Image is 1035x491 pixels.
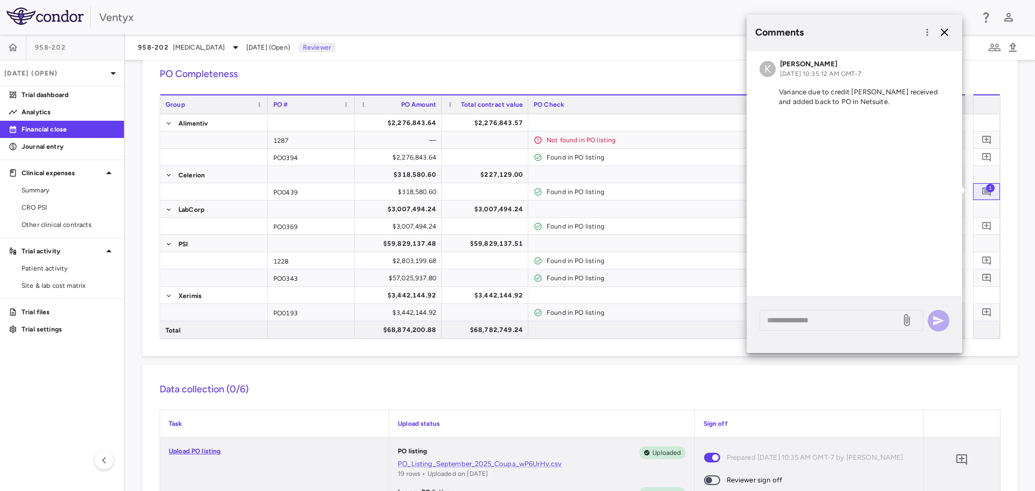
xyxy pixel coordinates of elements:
div: $3,442,144.92 [364,304,436,321]
div: $2,803,199.68 [364,252,436,269]
h6: Data collection (0/6) [160,382,1000,397]
h6: [PERSON_NAME] [780,59,861,69]
div: $3,442,144.92 [451,287,523,304]
p: Financial close [22,125,115,134]
p: Trial settings [22,324,115,334]
div: $3,007,494.24 [364,200,436,218]
svg: Add comment [982,135,992,145]
div: $59,829,137.48 [364,235,436,252]
button: Add comment [979,184,994,199]
svg: Add comment [982,221,992,231]
div: PO0439 [268,183,355,200]
svg: Add comment [982,152,992,162]
span: Total contract value [461,101,523,108]
div: PO0343 [268,269,355,286]
div: PO0193 [268,304,355,321]
p: Trial dashboard [22,90,115,100]
span: CRO PSI [22,203,115,212]
div: Ventyx [99,9,972,25]
span: 958-202 [35,43,66,52]
div: 1287 [268,132,355,148]
div: Found in PO listing [547,304,960,321]
span: PO # [273,101,288,108]
a: Upload PO listing [169,447,221,455]
span: PO Amount [401,101,436,108]
div: $59,829,137.51 [451,235,523,252]
button: Add comment [953,451,971,469]
div: Found in PO listing [547,149,960,166]
p: Journal entry [22,142,115,151]
button: Add comment [979,271,994,285]
div: $68,874,200.88 [364,321,436,338]
p: Trial files [22,307,115,317]
p: Variance due to credit [PERSON_NAME] received and added back to PO in Netsuite. [760,87,949,107]
svg: Add comment [955,453,968,466]
div: $3,007,494.24 [364,218,436,235]
span: PSI [178,236,188,253]
div: Found in PO listing [547,269,960,287]
svg: Add comment [982,255,992,266]
h6: PO Completeness [160,67,1000,81]
span: Alimentiv [178,115,208,132]
div: $2,276,843.57 [451,114,523,132]
div: $227,129.00 [451,166,523,183]
span: Prepared [DATE] 10:35 AM GMT-7 by [PERSON_NAME] [727,452,903,464]
span: Celerion [178,167,205,184]
h6: Comments [755,25,919,40]
button: Add comment [979,133,994,147]
div: $318,580.60 [364,183,436,200]
div: K [760,61,776,77]
p: Analytics [22,107,115,117]
div: $3,007,494.24 [451,200,523,218]
span: Site & lab cost matrix [22,281,115,291]
button: Add comment [979,253,994,268]
p: Clinical expenses [22,168,102,178]
span: Patient activity [22,264,115,273]
span: Total [165,322,181,339]
a: PO_Listing_September_2025_Coupa_wP6UrHv.csv [398,459,685,469]
div: Not found in PO listing [547,132,960,149]
div: — [364,132,436,149]
div: $2,276,843.64 [364,149,436,166]
div: $57,025,937.80 [364,269,436,287]
p: Task [169,419,380,428]
img: logo-full-BYUhSk78.svg [6,8,84,25]
div: PO0394 [268,149,355,165]
button: Add comment [979,219,994,233]
span: Summary [22,185,115,195]
svg: Add comment [982,186,992,197]
button: Add comment [979,150,994,164]
div: 1228 [268,252,355,269]
div: $68,782,749.24 [451,321,523,338]
span: 19 rows • Uploaded on [DATE] [398,470,488,478]
span: [DATE] (Open) [246,43,290,52]
span: Reviewer sign off [727,474,783,486]
span: 958-202 [138,43,169,52]
span: [MEDICAL_DATA] [173,43,225,52]
div: PO0369 [268,218,355,234]
div: $2,276,843.64 [364,114,436,132]
p: PO listing [398,446,427,459]
span: Xerimis [178,287,202,305]
p: Reviewer [299,43,335,52]
div: Found in PO listing [547,252,960,269]
div: $3,442,144.92 [364,287,436,304]
span: LabCorp [178,201,204,218]
span: 1 [986,183,995,192]
button: Add comment [979,305,994,320]
svg: Add comment [982,273,992,283]
div: Found in PO listing [547,183,960,200]
div: $318,580.60 [364,166,436,183]
p: Sign off [703,419,915,428]
span: Group [165,101,185,108]
span: Other clinical contracts [22,220,115,230]
span: [DATE] 10:35:12 AM GMT-7 [780,70,861,78]
p: Upload status [398,419,685,428]
span: Uploaded [648,448,685,458]
div: Found in PO listing [547,218,960,235]
p: [DATE] (Open) [4,68,107,78]
svg: Add comment [982,307,992,317]
span: PO Check [534,101,564,108]
p: Trial activity [22,246,102,256]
